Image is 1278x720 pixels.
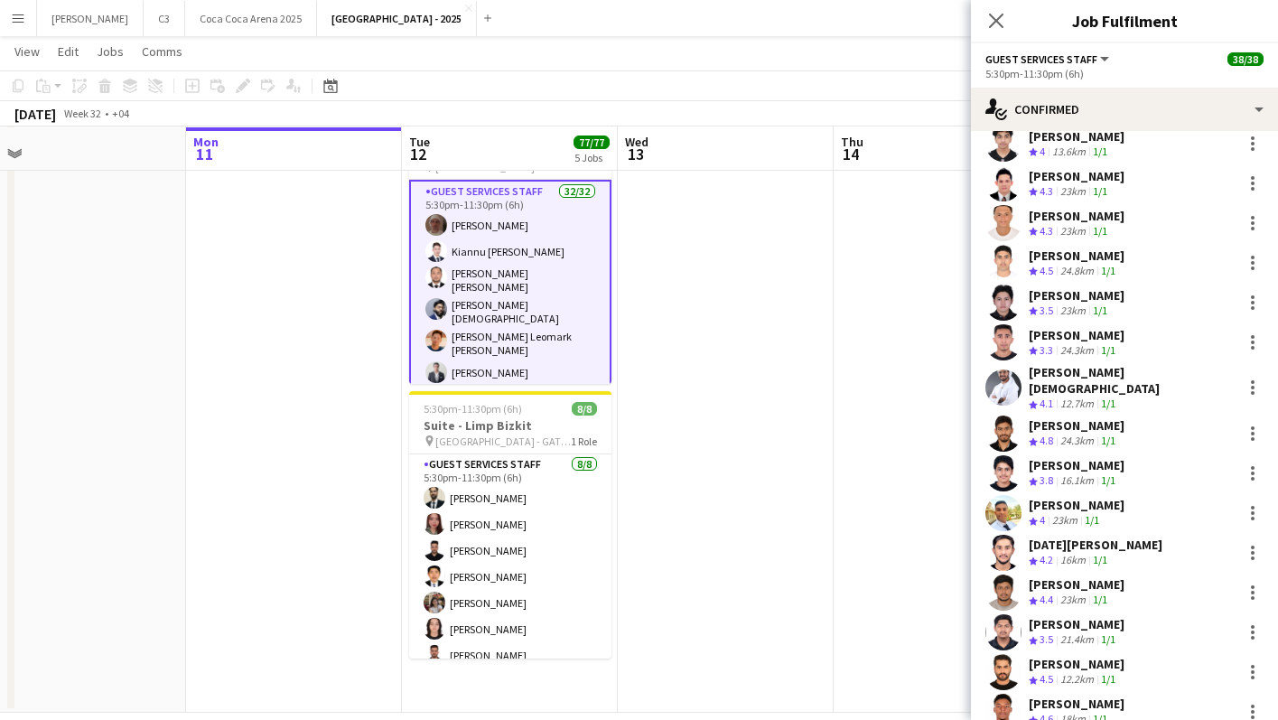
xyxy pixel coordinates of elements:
div: [PERSON_NAME] [1029,327,1124,343]
span: 4 [1040,513,1045,527]
button: [PERSON_NAME] [37,1,144,36]
span: 8/8 [572,402,597,416]
div: [PERSON_NAME][DEMOGRAPHIC_DATA] [1029,364,1235,397]
span: 4 [1040,145,1045,158]
div: [PERSON_NAME] [1029,417,1124,434]
span: 3.3 [1040,343,1053,357]
app-skills-label: 1/1 [1101,672,1115,686]
div: [PERSON_NAME] [1029,457,1124,473]
div: +04 [112,107,129,120]
button: C3 [144,1,185,36]
span: 77/77 [574,136,610,149]
span: 4.4 [1040,593,1053,606]
app-card-role: Guest Services Staff8/85:30pm-11:30pm (6h)[PERSON_NAME][PERSON_NAME][PERSON_NAME][PERSON_NAME][PE... [409,454,611,699]
div: 23km [1057,304,1089,319]
span: 4.5 [1040,672,1053,686]
button: Coca Coca Arena 2025 [185,1,317,36]
div: 5:30pm-11:30pm (6h) [985,67,1264,80]
app-skills-label: 1/1 [1093,553,1107,566]
a: Edit [51,40,86,63]
div: 13.6km [1049,145,1089,160]
span: 4.8 [1040,434,1053,447]
div: 23km [1057,593,1089,608]
app-skills-label: 1/1 [1101,434,1115,447]
span: 3.8 [1040,473,1053,487]
div: [PERSON_NAME] [1029,287,1124,304]
span: 38/38 [1227,52,1264,66]
span: 3.5 [1040,632,1053,646]
app-skills-label: 1/1 [1093,224,1107,238]
span: 13 [622,144,648,164]
div: [PERSON_NAME] [1029,576,1124,593]
div: [PERSON_NAME] [1029,128,1124,145]
span: 4.3 [1040,224,1053,238]
app-skills-label: 1/1 [1093,145,1107,158]
app-skills-label: 1/1 [1093,304,1107,317]
div: 24.3km [1057,434,1097,449]
div: [PERSON_NAME] [1029,168,1124,184]
span: 12 [406,144,430,164]
h3: Job Fulfilment [971,9,1278,33]
span: Jobs [97,43,124,60]
div: 24.3km [1057,343,1097,359]
span: Tue [409,134,430,150]
div: [PERSON_NAME] [1029,616,1124,632]
h3: Suite - Limp Bizkit [409,417,611,434]
span: View [14,43,40,60]
div: [PERSON_NAME] [1029,248,1124,264]
app-job-card: 5:30pm-11:30pm (6h)38/38Scanner - Limp Bizkit [GEOGRAPHIC_DATA] - GATE 74 RolesGuest Services Sta... [409,117,611,384]
span: 4.2 [1040,553,1053,566]
app-skills-label: 1/1 [1093,184,1107,198]
div: 21.4km [1057,632,1097,648]
div: 12.7km [1057,397,1097,412]
a: Jobs [89,40,131,63]
div: [PERSON_NAME] [1029,497,1124,513]
span: Mon [193,134,219,150]
span: [GEOGRAPHIC_DATA] - GATE 7 [435,435,571,448]
button: Guest Services Staff [985,52,1112,66]
div: 23km [1049,513,1081,528]
div: [PERSON_NAME] [1029,208,1124,224]
span: Comms [142,43,182,60]
div: 23km [1057,224,1089,239]
app-job-card: 5:30pm-11:30pm (6h)8/8Suite - Limp Bizkit [GEOGRAPHIC_DATA] - GATE 71 RoleGuest Services Staff8/8... [409,391,611,659]
div: 5 Jobs [574,151,609,164]
div: 12.2km [1057,672,1097,687]
div: [PERSON_NAME] [1029,656,1124,672]
div: [DATE][PERSON_NAME] [1029,537,1162,553]
span: 5:30pm-11:30pm (6h) [424,402,522,416]
div: 24.8km [1057,264,1097,279]
span: Week 32 [60,107,105,120]
div: 16.1km [1057,473,1097,489]
button: [GEOGRAPHIC_DATA] - 2025 [317,1,477,36]
span: 14 [838,144,863,164]
app-skills-label: 1/1 [1101,632,1115,646]
span: Guest Services Staff [985,52,1097,66]
div: 16km [1057,553,1089,568]
span: 4.1 [1040,397,1053,410]
span: 4.5 [1040,264,1053,277]
app-skills-label: 1/1 [1101,264,1115,277]
app-skills-label: 1/1 [1093,593,1107,606]
app-skills-label: 1/1 [1085,513,1099,527]
span: Edit [58,43,79,60]
app-skills-label: 1/1 [1101,343,1115,357]
div: Confirmed [971,88,1278,131]
app-skills-label: 1/1 [1101,473,1115,487]
div: 23km [1057,184,1089,200]
span: 4.3 [1040,184,1053,198]
span: Thu [841,134,863,150]
span: 1 Role [571,435,597,448]
a: View [7,40,47,63]
span: Wed [625,134,648,150]
div: [PERSON_NAME] [1029,696,1124,712]
app-skills-label: 1/1 [1101,397,1115,410]
div: [DATE] [14,105,56,123]
a: Comms [135,40,190,63]
span: 3.5 [1040,304,1053,317]
span: 11 [191,144,219,164]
